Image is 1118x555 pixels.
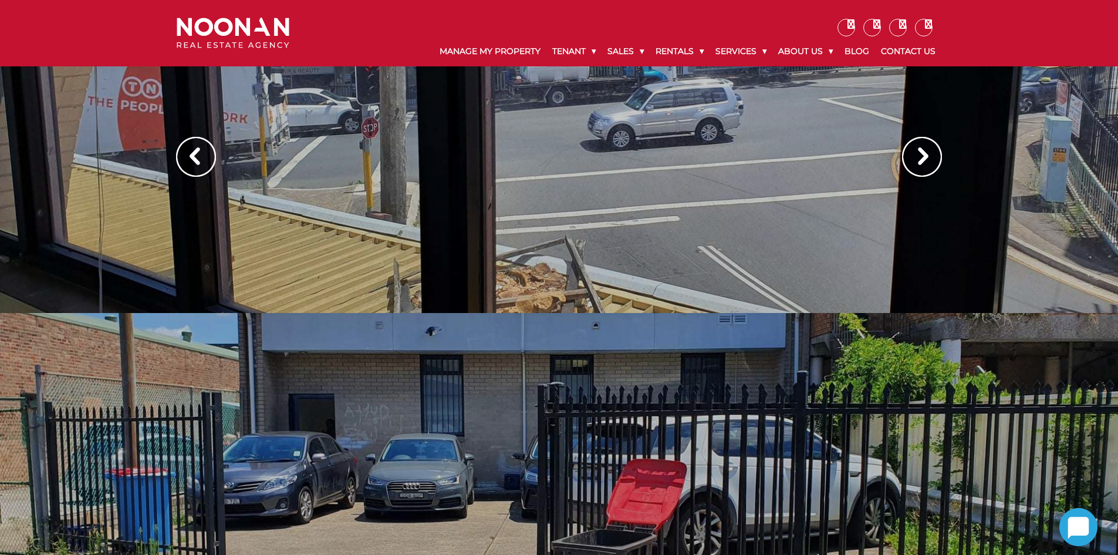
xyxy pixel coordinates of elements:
[875,36,941,66] a: Contact Us
[602,36,650,66] a: Sales
[650,36,710,66] a: Rentals
[772,36,839,66] a: About Us
[839,36,875,66] a: Blog
[546,36,602,66] a: Tenant
[177,18,289,49] img: Noonan Real Estate Agency
[902,137,942,177] img: Arrow slider
[710,36,772,66] a: Services
[176,137,216,177] img: Arrow slider
[434,36,546,66] a: Manage My Property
